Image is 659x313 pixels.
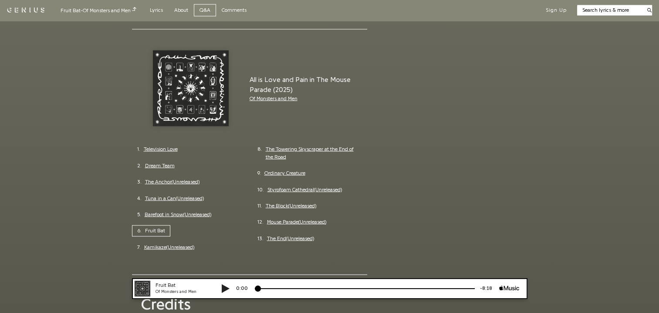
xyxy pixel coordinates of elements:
div: -8:18 [350,7,374,14]
a: The Anchor(Unreleased) [145,178,199,186]
a: Barefoot in Snow(Unreleased) [145,211,211,218]
a: Comments [216,4,252,16]
button: Sign Up [546,7,567,14]
a: Television Love [144,146,178,153]
div: 4. [137,195,145,202]
div: 13. [257,235,267,242]
div: 2. [137,162,145,170]
a: Q&A [194,4,216,16]
input: Search lyrics & more [577,7,642,14]
div: 9. [257,170,264,177]
div: 10. [257,186,267,194]
a: The End(Unreleased) [267,235,314,242]
a: Kamikaze(Unreleased) [144,244,194,251]
div: Fruit Bat [30,3,83,11]
div: 1. [137,146,144,153]
div: 8. [257,146,266,161]
a: Mouse Parade(Unreleased) [267,218,326,226]
div: Of Monsters and Men [30,10,83,17]
a: All is Love and Pain in The Mouse Parade (2025) [250,75,367,95]
div: 3. [137,178,145,186]
img: 72x72bb.jpg [10,3,25,18]
a: Tuna in a Can(Unreleased) [145,195,204,202]
a: About [169,4,194,16]
a: Styrofoam Cathedral(Unreleased) [267,186,342,194]
div: 11. [257,202,266,210]
a: Lyrics [144,4,169,16]
div: 12. [257,218,267,226]
a: The Towering Skyscraper at the End of the Road [266,146,362,161]
a: Of Monsters and Men [250,96,297,101]
a: Ordinary Creature [264,170,305,177]
a: The Block(Unreleased) [266,202,316,210]
div: Fruit Bat [137,225,165,236]
div: Fruit Bat - Of Monsters and Men [61,6,136,14]
div: 7. [137,244,144,251]
div: 5. [137,211,145,218]
a: Dream Team [145,162,175,170]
